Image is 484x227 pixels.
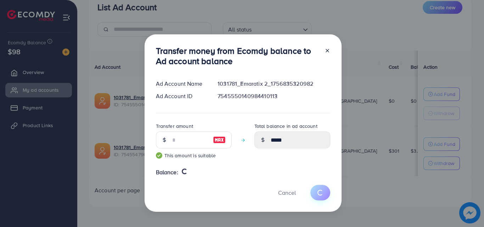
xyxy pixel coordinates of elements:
[156,123,193,130] label: Transfer amount
[212,80,336,88] div: 1031781_Emaratix 2_1756835320982
[278,189,296,197] span: Cancel
[150,92,212,100] div: Ad Account ID
[269,185,305,200] button: Cancel
[212,92,336,100] div: 7545550140984410113
[156,152,232,159] small: This amount is suitable
[156,46,319,66] h3: Transfer money from Ecomdy balance to Ad account balance
[156,152,162,159] img: guide
[150,80,212,88] div: Ad Account Name
[156,168,178,176] span: Balance:
[213,136,226,144] img: image
[254,123,317,130] label: Total balance in ad account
